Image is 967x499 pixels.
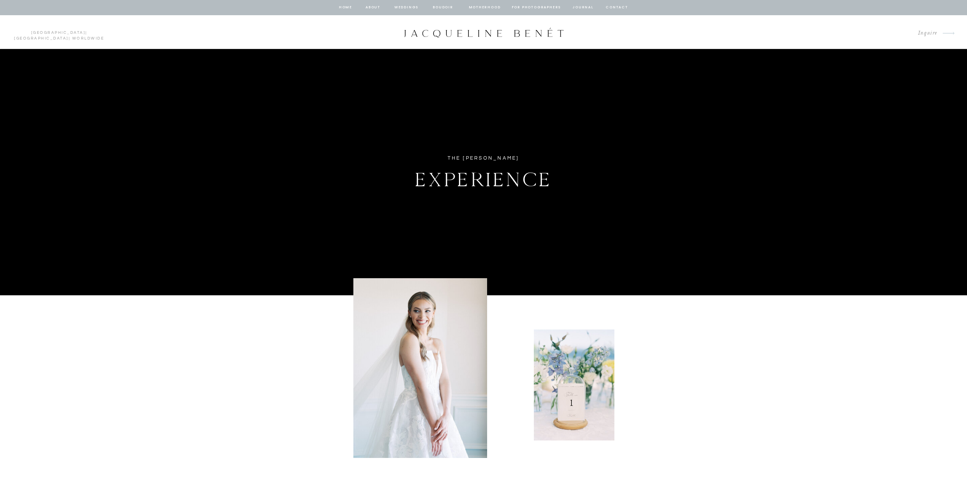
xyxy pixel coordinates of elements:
[571,4,595,11] a: journal
[422,154,546,163] div: The [PERSON_NAME]
[912,28,937,38] a: Inquire
[11,30,108,35] p: | | Worldwide
[512,4,561,11] a: for photographers
[394,4,419,11] a: Weddings
[31,31,86,35] a: [GEOGRAPHIC_DATA]
[14,36,69,40] a: [GEOGRAPHIC_DATA]
[469,4,500,11] a: Motherhood
[374,164,593,191] h1: Experience
[432,4,454,11] a: BOUDOIR
[365,4,381,11] a: about
[605,4,629,11] a: contact
[339,4,353,11] a: home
